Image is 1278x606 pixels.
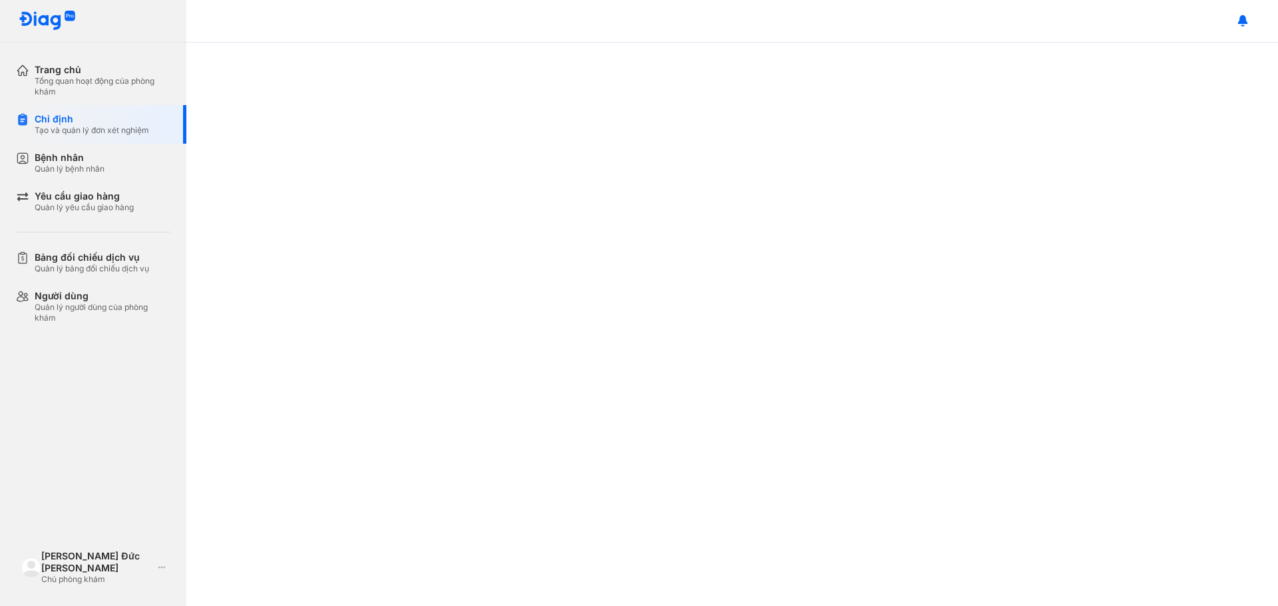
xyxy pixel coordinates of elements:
[41,550,153,574] div: [PERSON_NAME] Đức [PERSON_NAME]
[35,190,134,202] div: Yêu cầu giao hàng
[35,164,105,174] div: Quản lý bệnh nhân
[35,152,105,164] div: Bệnh nhân
[35,113,149,125] div: Chỉ định
[35,290,170,302] div: Người dùng
[21,557,41,577] img: logo
[35,251,149,263] div: Bảng đối chiếu dịch vụ
[41,574,153,585] div: Chủ phòng khám
[19,11,76,31] img: logo
[35,263,149,274] div: Quản lý bảng đối chiếu dịch vụ
[35,76,170,97] div: Tổng quan hoạt động của phòng khám
[35,302,170,323] div: Quản lý người dùng của phòng khám
[35,125,149,136] div: Tạo và quản lý đơn xét nghiệm
[35,202,134,213] div: Quản lý yêu cầu giao hàng
[35,64,170,76] div: Trang chủ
